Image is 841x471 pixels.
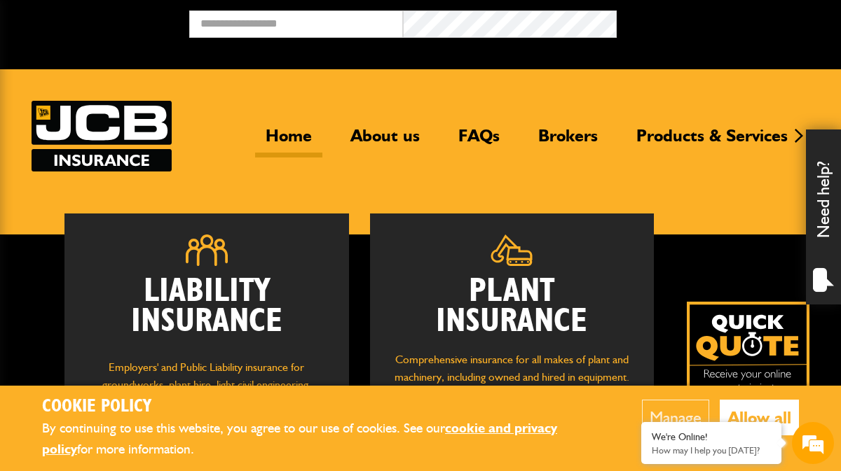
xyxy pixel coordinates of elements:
img: Quick Quote [687,302,809,424]
img: JCB Insurance Services logo [32,101,172,171]
a: Get your insurance quote isn just 2-minutes [687,302,809,424]
a: Brokers [528,125,608,157]
a: Home [255,125,322,157]
a: FAQs [448,125,510,157]
a: About us [340,125,430,157]
a: Products & Services [626,125,798,157]
p: By continuing to use this website, you agree to our use of cookies. See our for more information. [42,418,599,461]
h2: Liability Insurance [86,276,328,344]
p: Comprehensive insurance for all makes of plant and machinery, including owned and hired in equipm... [391,351,634,422]
div: Need help? [806,129,841,304]
a: JCB Insurance Services [32,101,172,171]
h2: Cookie Policy [42,396,599,418]
button: Manage [642,400,709,435]
button: Allow all [720,400,799,435]
h2: Plant Insurance [391,276,634,337]
button: Broker Login [617,10,830,32]
div: We're Online! [652,431,771,443]
p: How may I help you today? [652,445,771,456]
p: Employers' and Public Liability insurance for groundworks, plant hire, light civil engineering, d... [86,358,328,437]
